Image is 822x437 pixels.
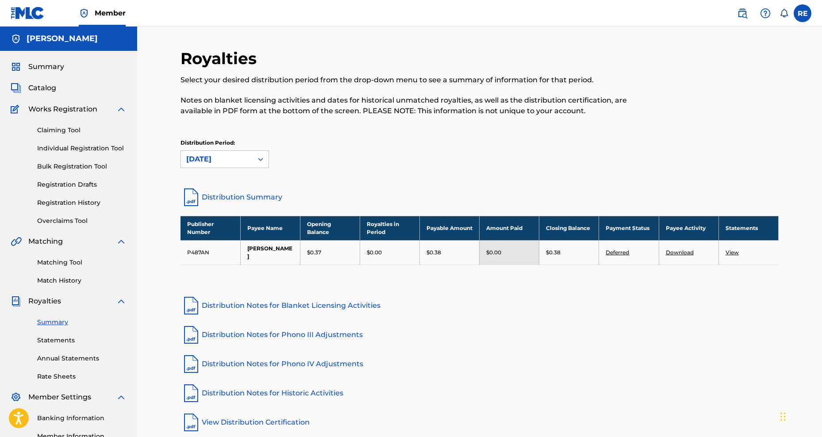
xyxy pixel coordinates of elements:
img: pdf [181,324,202,345]
a: Statements [37,336,127,345]
th: Payment Status [599,216,659,240]
a: Match History [37,276,127,285]
img: Royalties [11,296,21,307]
img: Accounts [11,34,21,44]
img: expand [116,236,127,247]
iframe: Chat Widget [778,395,822,437]
img: Top Rightsholder [79,8,89,19]
span: Member Settings [28,392,91,402]
th: Statements [718,216,778,240]
a: Registration Drafts [37,180,127,189]
span: Member [95,8,126,18]
p: Notes on blanket licensing activities and dates for historical unmatched royalties, as well as th... [181,95,641,116]
img: search [737,8,748,19]
th: Publisher Number [181,216,240,240]
td: [PERSON_NAME] [240,240,300,264]
a: Rate Sheets [37,372,127,381]
h5: ruth etienne [27,34,98,44]
a: Public Search [734,4,751,22]
span: Matching [28,236,63,247]
a: Overclaims Tool [37,216,127,226]
a: Distribution Notes for Phono IV Adjustments [181,353,779,375]
th: Amount Paid [480,216,539,240]
img: pdf [181,295,202,316]
span: Summary [28,61,64,72]
a: Distribution Summary [181,187,779,208]
div: [DATE] [186,154,247,165]
div: Help [757,4,774,22]
a: View Distribution Certification [181,412,779,433]
th: Closing Balance [539,216,599,240]
a: CatalogCatalog [11,83,56,93]
a: Summary [37,318,127,327]
img: expand [116,296,127,307]
p: Select your desired distribution period from the drop-down menu to see a summary of information f... [181,75,641,85]
img: Summary [11,61,21,72]
h2: Royalties [181,49,261,69]
img: Matching [11,236,22,247]
img: distribution-summary-pdf [181,187,202,208]
div: Notifications [780,9,788,18]
img: pdf [181,412,202,433]
a: Distribution Notes for Phono III Adjustments [181,324,779,345]
a: Distribution Notes for Blanket Licensing Activities [181,295,779,316]
a: Annual Statements [37,354,127,363]
span: Royalties [28,296,61,307]
p: Distribution Period: [181,139,269,147]
span: Catalog [28,83,56,93]
a: Individual Registration Tool [37,144,127,153]
p: $0.38 [546,249,561,257]
div: Drag [780,403,786,430]
a: Matching Tool [37,258,127,267]
a: Distribution Notes for Historic Activities [181,383,779,404]
a: Banking Information [37,414,127,423]
th: Payable Amount [420,216,480,240]
img: Works Registration [11,104,22,115]
a: Registration History [37,198,127,207]
img: help [760,8,771,19]
img: MLC Logo [11,7,45,19]
p: $0.00 [486,249,501,257]
p: $0.38 [426,249,441,257]
td: P487AN [181,240,240,264]
th: Royalties in Period [360,216,419,240]
img: Member Settings [11,392,21,402]
span: Works Registration [28,104,97,115]
iframe: Resource Center [797,292,822,364]
img: Catalog [11,83,21,93]
a: Download [666,249,694,256]
a: SummarySummary [11,61,64,72]
img: expand [116,104,127,115]
a: Deferred [606,249,629,256]
th: Opening Balance [300,216,360,240]
p: $0.37 [307,249,321,257]
a: View [726,249,739,256]
img: pdf [181,353,202,375]
p: $0.00 [367,249,382,257]
a: Claiming Tool [37,126,127,135]
div: User Menu [794,4,811,22]
img: pdf [181,383,202,404]
th: Payee Activity [659,216,718,240]
img: expand [116,392,127,402]
a: Bulk Registration Tool [37,162,127,171]
th: Payee Name [240,216,300,240]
